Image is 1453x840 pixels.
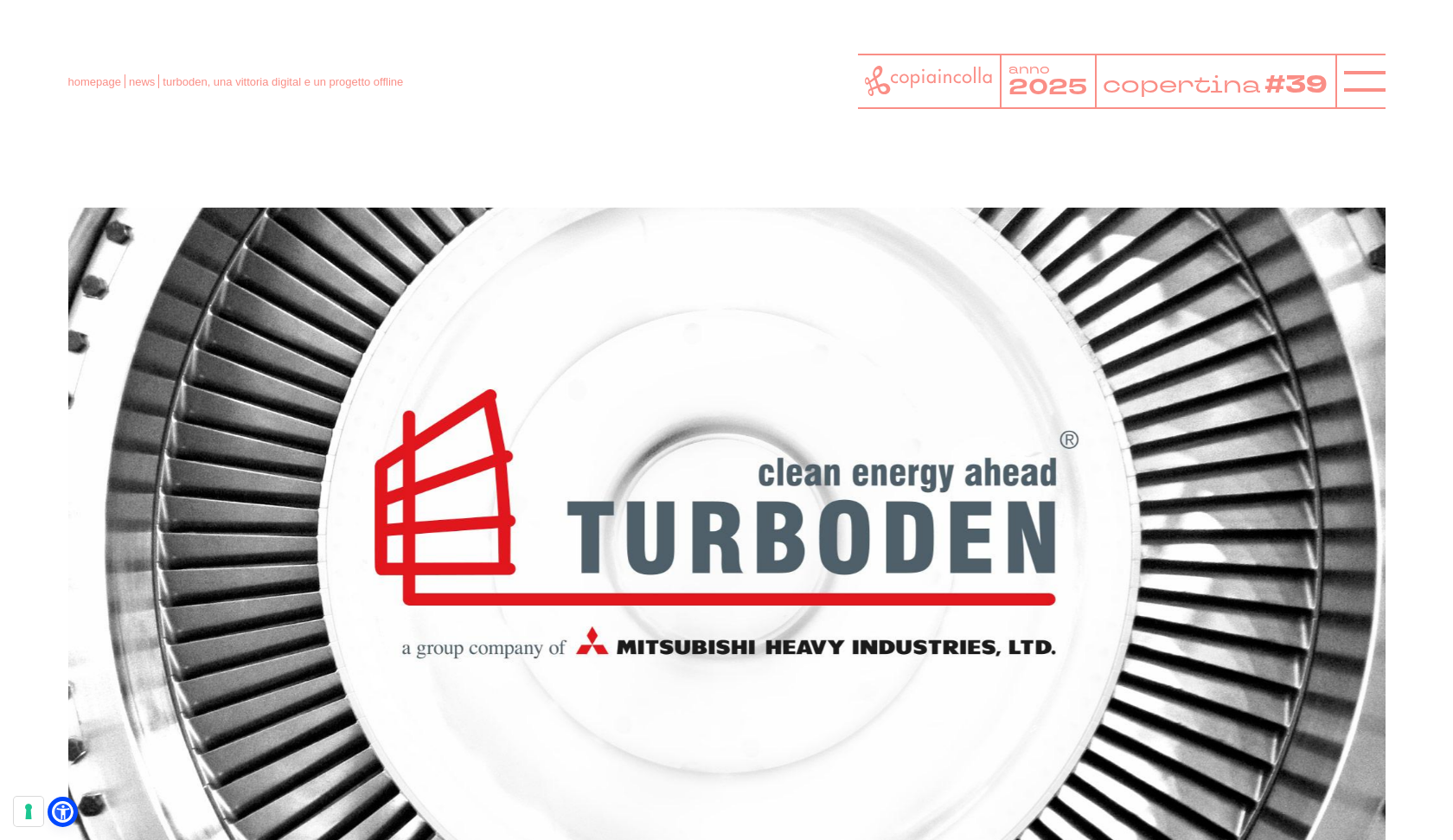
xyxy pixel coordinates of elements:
[1264,68,1327,102] tspan: #39
[1008,61,1049,78] tspan: anno
[52,801,74,823] a: Apri il menu di accessibilità
[129,75,155,88] a: news
[163,75,403,88] span: turboden, una vittoria digital e un progetto offline
[1008,72,1086,102] tspan: 2025
[68,75,121,88] a: homepage
[1103,69,1260,99] tspan: copertina
[14,797,43,826] button: Le tue preferenze relative al consenso per le tecnologie di tracciamento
